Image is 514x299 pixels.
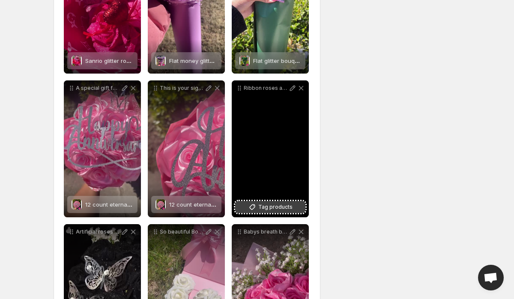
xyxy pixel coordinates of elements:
[258,203,293,211] span: Tag products
[235,201,305,213] button: Tag products
[160,85,204,92] p: This is your sign to order an eternal bouquet Handmade with ribbons these arrangements will last ...
[85,201,145,208] span: 12 count eternal roses
[478,265,504,290] a: Open chat
[148,80,225,217] div: This is your sign to order an eternal bouquet Handmade with ribbons these arrangements will last ...
[253,57,367,64] span: Flat glitter bouquet with a message topper
[232,80,309,217] div: Ribbon roses are the perfect gift giving your grad a reminder of their special moment that will l...
[244,228,288,235] p: Babys breath bouquets are perfect for any occasion Available with any number letter or short mess...
[244,85,288,92] p: Ribbon roses are the perfect gift giving your grad a reminder of their special moment that will l...
[76,228,120,235] p: Artificial roses for a love everlasting Bouquets ordered for friends are so sweet Message ahmasfl...
[169,201,229,208] span: 12 count eternal roses
[85,57,203,64] span: Sanrio glitter rose bouquet with heart sticks
[76,85,120,92] p: A special gift for a special [DEMOGRAPHIC_DATA] Be the first to gift her a bouquet of our handmad...
[64,80,141,217] div: A special gift for a special [DEMOGRAPHIC_DATA] Be the first to gift her a bouquet of our handmad...
[160,228,204,235] p: So beautiful Box arrangements are available with any flowers and message of your choice Please me...
[169,57,305,64] span: Flat money glitter rose bouquet with baby's breath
